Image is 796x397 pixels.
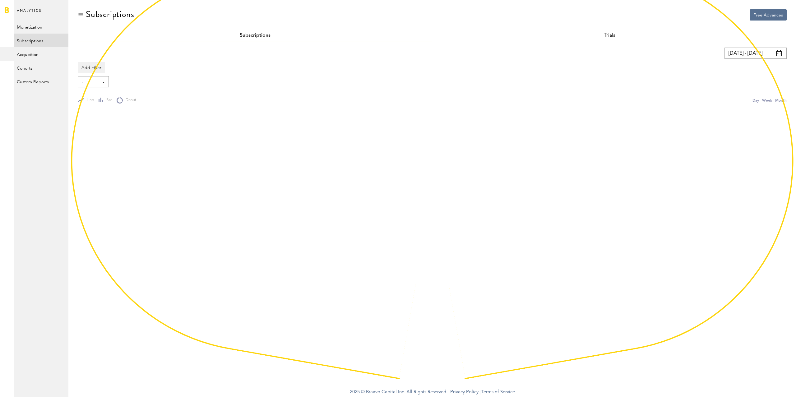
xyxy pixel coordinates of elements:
a: Privacy Policy [450,390,479,395]
span: 2025 © Braavo Capital Inc. All Rights Reserved. [350,388,447,397]
a: Terms of Service [481,390,515,395]
a: Subscriptions [240,33,271,38]
a: Monetization [14,20,68,34]
a: Trials [604,33,615,38]
div: Week [762,97,772,104]
button: Add Filter [78,62,105,73]
span: - [82,77,99,88]
a: Cohorts [14,61,68,75]
span: Bar [104,98,112,103]
button: Free Advances [750,9,787,21]
a: Subscriptions [14,34,68,47]
span: Donut [123,98,136,103]
span: Line [84,98,94,103]
span: Analytics [17,7,41,20]
a: Custom Reports [14,75,68,88]
div: Day [752,97,759,104]
div: Month [775,97,787,104]
div: Subscriptions [86,9,134,19]
a: Acquisition [14,47,68,61]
